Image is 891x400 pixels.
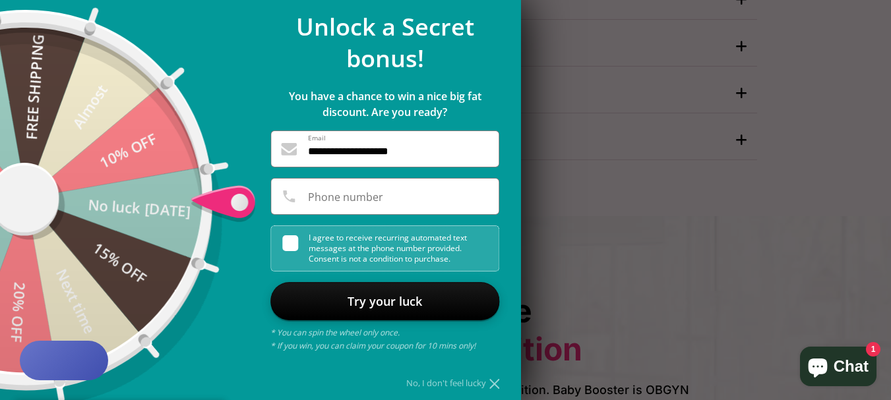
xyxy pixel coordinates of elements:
[282,226,499,271] div: I agree to receive recurring automated text messages at the phone number provided. Consent is not...
[308,134,326,141] label: Email
[308,192,383,202] label: Phone number
[270,11,499,74] p: Unlock a Secret bonus!
[796,347,880,389] inbox-online-store-chat: Shopify online store chat
[270,379,499,387] div: No, I don't feel lucky
[270,339,499,353] p: * If you win, you can claim your coupon for 10 mins only!
[20,341,108,380] button: Rewards
[270,88,499,120] p: You have a chance to win a nice big fat discount. Are you ready?
[270,326,499,339] p: * You can spin the wheel only once.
